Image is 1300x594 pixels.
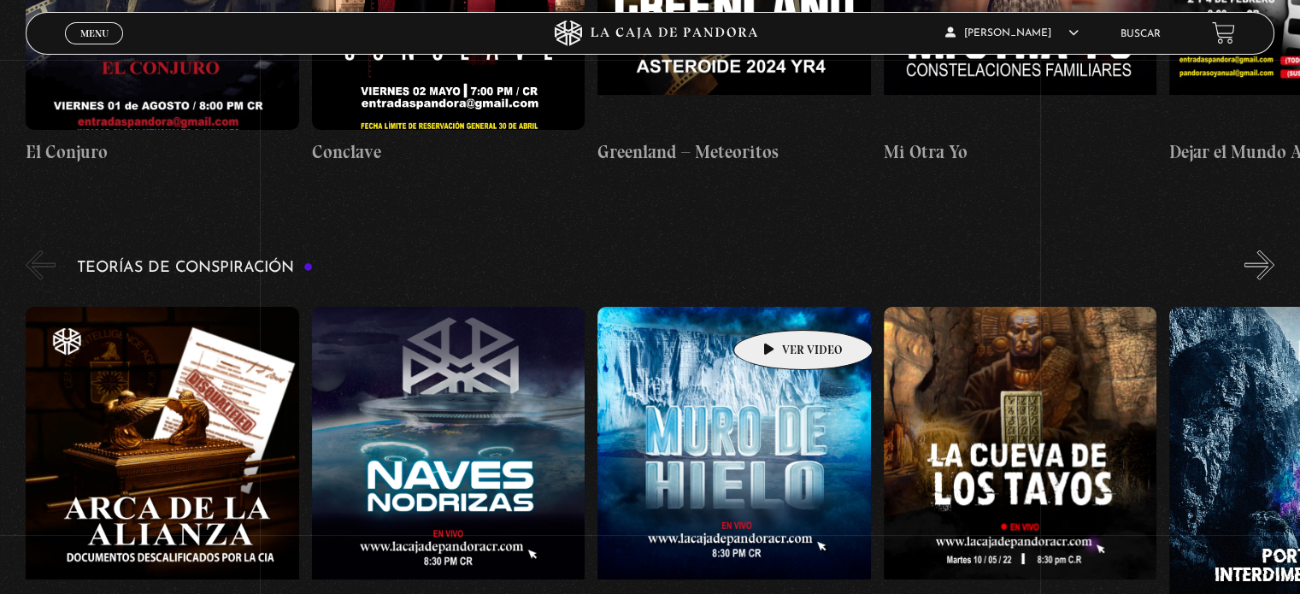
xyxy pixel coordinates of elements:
span: Menu [80,28,109,38]
span: [PERSON_NAME] [945,28,1079,38]
a: Buscar [1121,29,1161,39]
button: Previous [26,250,56,280]
h4: El Conjuro [26,138,298,166]
a: View your shopping cart [1212,21,1235,44]
h3: Teorías de Conspiración [77,260,313,276]
h4: Conclave [312,138,585,166]
h4: Greenland – Meteoritos [597,138,870,166]
h4: Mi Otra Yo [884,138,1156,166]
span: Cerrar [74,43,115,55]
button: Next [1244,250,1274,280]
